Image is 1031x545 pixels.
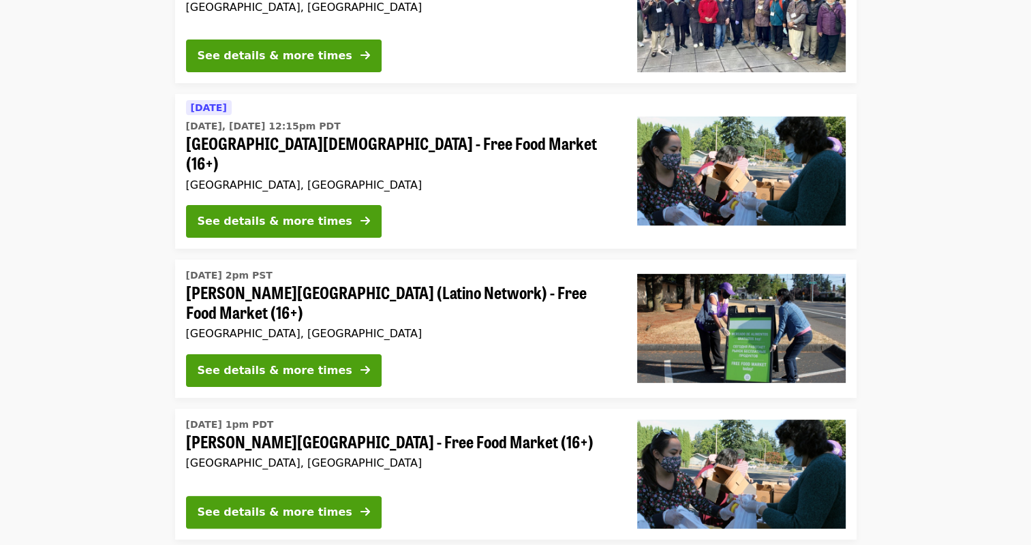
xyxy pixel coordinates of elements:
[186,418,274,432] time: [DATE] 1pm PDT
[186,283,615,322] span: [PERSON_NAME][GEOGRAPHIC_DATA] (Latino Network) - Free Food Market (16+)
[186,456,615,469] div: [GEOGRAPHIC_DATA], [GEOGRAPHIC_DATA]
[186,178,615,191] div: [GEOGRAPHIC_DATA], [GEOGRAPHIC_DATA]
[360,505,370,518] i: arrow-right icon
[175,94,857,249] a: See details for "Beaverton First United Methodist Church - Free Food Market (16+)"
[198,48,352,64] div: See details & more times
[637,116,846,225] img: Beaverton First United Methodist Church - Free Food Market (16+) organized by Oregon Food Bank
[186,134,615,173] span: [GEOGRAPHIC_DATA][DEMOGRAPHIC_DATA] - Free Food Market (16+)
[360,215,370,228] i: arrow-right icon
[186,119,341,134] time: [DATE], [DATE] 12:15pm PDT
[198,362,352,379] div: See details & more times
[186,354,382,387] button: See details & more times
[186,496,382,529] button: See details & more times
[186,327,615,340] div: [GEOGRAPHIC_DATA], [GEOGRAPHIC_DATA]
[360,49,370,62] i: arrow-right icon
[175,260,857,398] a: See details for "Rigler Elementary School (Latino Network) - Free Food Market (16+)"
[186,1,615,14] div: [GEOGRAPHIC_DATA], [GEOGRAPHIC_DATA]
[175,409,857,540] a: See details for "Sitton Elementary - Free Food Market (16+)"
[186,40,382,72] button: See details & more times
[186,432,615,452] span: [PERSON_NAME][GEOGRAPHIC_DATA] - Free Food Market (16+)
[360,364,370,377] i: arrow-right icon
[198,213,352,230] div: See details & more times
[637,274,846,383] img: Rigler Elementary School (Latino Network) - Free Food Market (16+) organized by Oregon Food Bank
[637,420,846,529] img: Sitton Elementary - Free Food Market (16+) organized by Oregon Food Bank
[198,504,352,520] div: See details & more times
[186,205,382,238] button: See details & more times
[186,268,273,283] time: [DATE] 2pm PST
[191,102,227,113] span: [DATE]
